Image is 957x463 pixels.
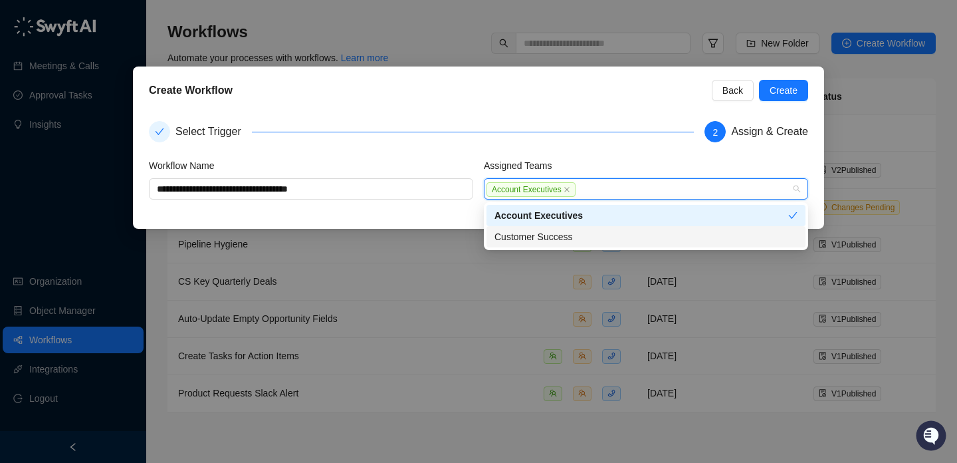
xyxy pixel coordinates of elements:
a: 📚Docs [8,181,54,205]
div: Customer Success [486,226,805,247]
h5: Create Workflow [149,82,233,98]
iframe: Open customer support [914,419,950,455]
span: check [155,127,164,136]
span: 2 [712,127,718,138]
a: 📶Status [54,181,108,205]
div: 📶 [60,188,70,198]
img: Swyft AI [13,13,40,40]
p: Welcome 👋 [13,53,242,75]
div: Customer Success [494,230,797,244]
span: Back [722,83,743,98]
button: Create [759,80,808,101]
div: 📚 [13,188,24,198]
div: We're offline, we'll be back soon [45,134,173,144]
div: Start new chat [45,120,218,134]
div: Account Executives [486,205,805,226]
span: Docs [27,186,49,200]
span: Pylon [132,219,161,229]
span: close [564,186,570,193]
img: 5124521997842_fc6d7dfcefe973c2e489_88.png [13,120,37,144]
div: Assign & Create [731,121,808,142]
label: Workflow Name [149,158,223,173]
button: Back [712,80,754,101]
div: Select Trigger [175,121,252,142]
span: Account Executives [486,182,576,197]
label: Assigned Teams [484,158,561,173]
span: Create [770,83,797,98]
h2: How can we help? [13,75,242,96]
span: check [788,211,797,220]
a: Powered byPylon [94,218,161,229]
button: Start new chat [226,124,242,140]
span: Status [73,186,102,200]
div: Account Executives [494,208,788,223]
